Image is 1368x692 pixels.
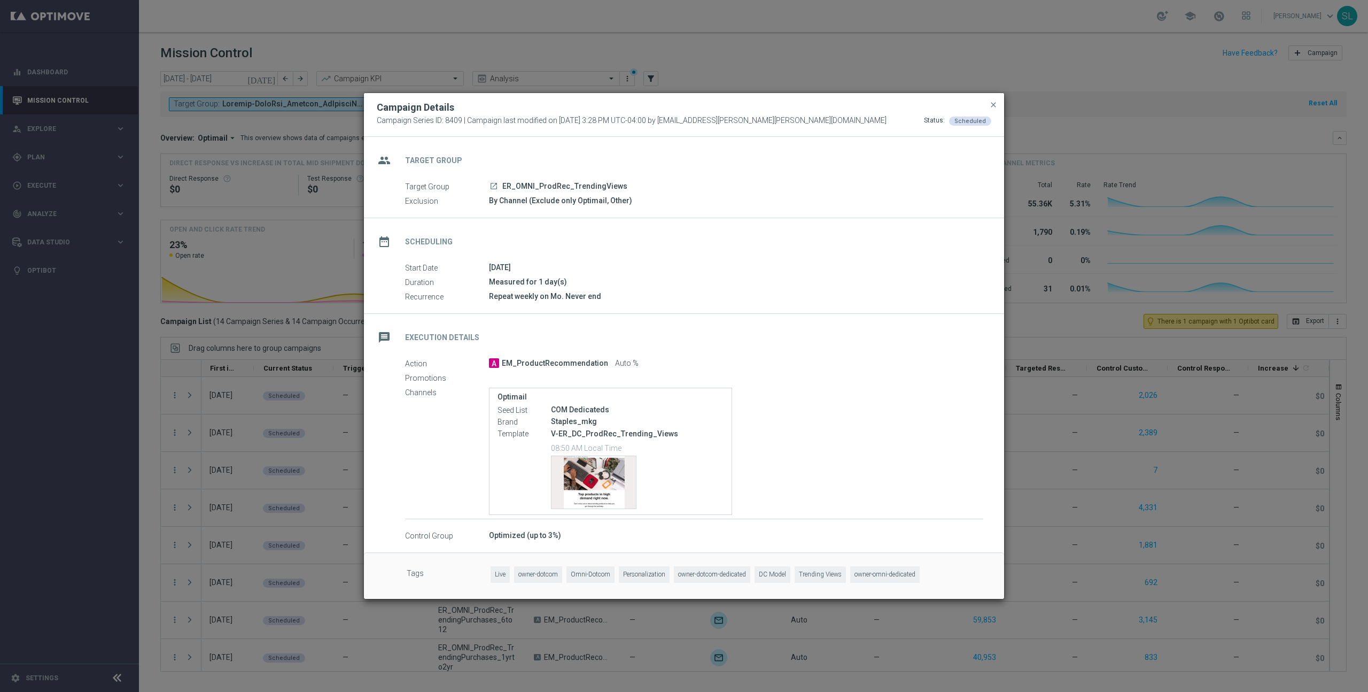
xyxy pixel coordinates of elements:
[498,405,551,415] label: Seed List
[377,116,887,126] span: Campaign Series ID: 8409 | Campaign last modified on [DATE] 3:28 PM UTC-04:00 by [EMAIL_ADDRESS][...
[502,359,608,368] span: EM_ProductRecommendation
[850,566,920,583] span: owner-omni-dedicated
[489,182,498,190] i: launch
[405,263,489,273] label: Start Date
[755,566,790,583] span: DC Model
[489,276,983,287] div: Measured for 1 day(s)
[405,278,489,287] label: Duration
[407,566,491,583] label: Tags
[924,116,945,126] div: Status:
[551,442,724,453] p: 08:50 AM Local Time
[989,101,998,109] span: close
[375,232,394,251] i: date_range
[405,237,453,247] h2: Scheduling
[489,530,983,541] div: Optimized (up to 3%)
[405,156,462,166] h2: Target Group
[375,151,394,170] i: group
[489,358,499,368] span: A
[405,182,489,191] label: Target Group
[551,416,724,427] div: Staples_mkg
[551,404,724,415] div: COM Dedicateds
[491,566,510,583] span: Live
[405,373,489,383] label: Promotions
[619,566,670,583] span: Personalization
[405,359,489,368] label: Action
[489,291,983,302] div: Repeat weekly on Mo. Never end
[551,429,724,439] p: V-ER_DC_ProdRec_Trending_Views
[489,182,499,191] a: launch
[405,388,489,397] label: Channels
[615,359,639,368] span: Auto %
[377,101,454,114] h2: Campaign Details
[489,195,983,206] div: By Channel (Exclude only Optimail, Other)
[795,566,846,583] span: Trending Views
[949,116,991,125] colored-tag: Scheduled
[514,566,562,583] span: owner-dotcom
[489,262,983,273] div: [DATE]
[498,393,724,402] label: Optimail
[498,417,551,427] label: Brand
[498,429,551,439] label: Template
[674,566,750,583] span: owner-dotcom-dedicated
[375,328,394,347] i: message
[566,566,615,583] span: Omni-Dotcom
[405,292,489,302] label: Recurrence
[954,118,986,125] span: Scheduled
[405,196,489,206] label: Exclusion
[405,333,479,343] h2: Execution Details
[405,531,489,541] label: Control Group
[502,182,627,191] span: ER_OMNI_ProdRec_TrendingViews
